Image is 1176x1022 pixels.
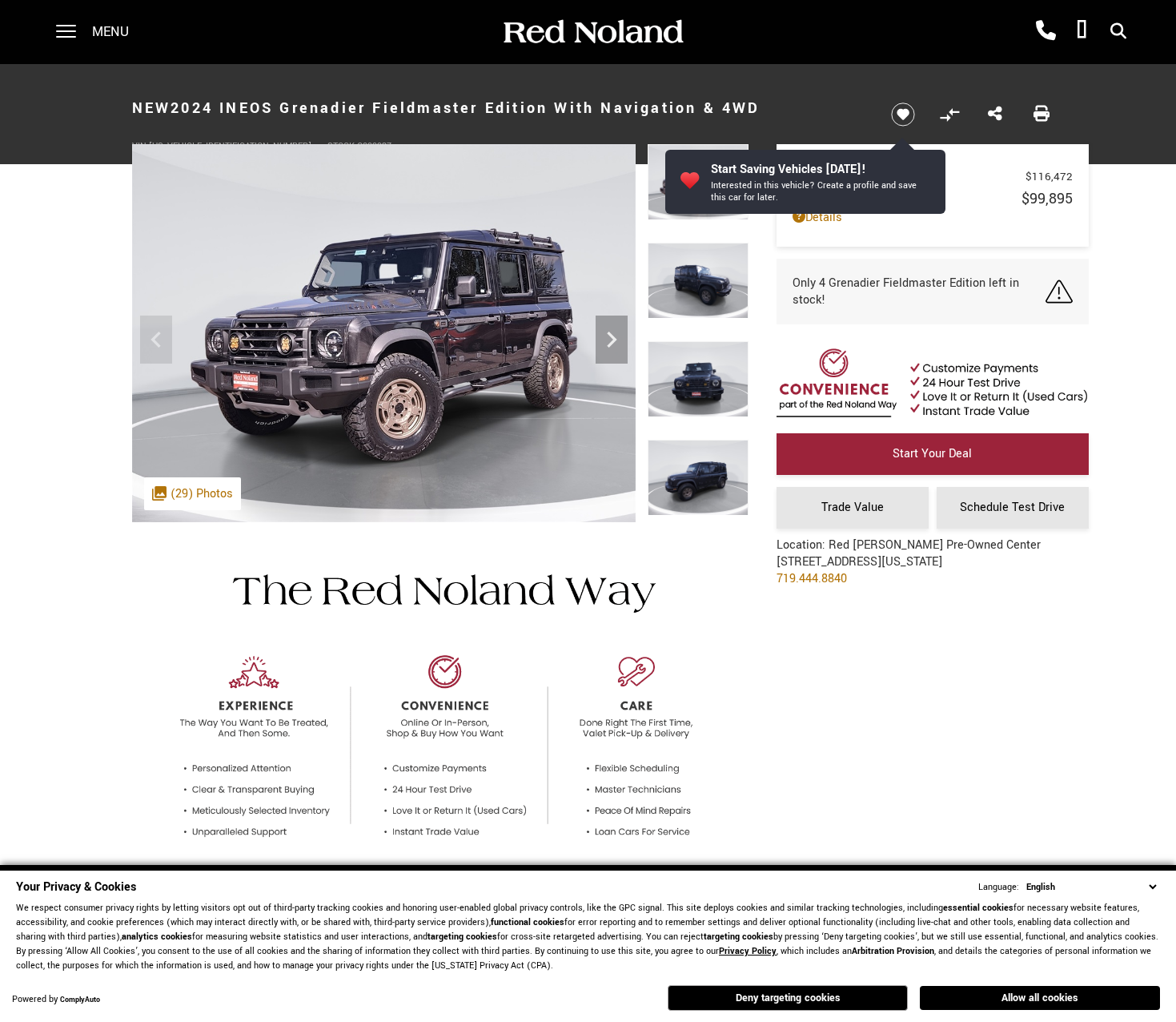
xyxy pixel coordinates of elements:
[852,945,934,957] strong: Arbitration Provision
[777,433,1089,475] a: Start Your Deal
[793,190,1021,208] span: Red [PERSON_NAME]
[60,995,100,1005] a: ComplyAuto
[777,487,929,529] a: Trade Value
[491,916,564,928] strong: functional cookies
[960,499,1065,516] span: Schedule Test Drive
[122,931,192,943] strong: analytics cookies
[777,570,847,587] a: 719.444.8840
[793,209,1073,226] a: Details
[132,76,865,140] h1: 2024 INEOS Grenadier Fieldmaster Edition With Navigation & 4WD
[719,945,777,957] a: Privacy Policy
[988,104,1002,125] a: Share this New 2024 INEOS Grenadier Fieldmaster Edition With Navigation & 4WD
[500,18,684,46] img: Red Noland Auto Group
[1025,169,1073,184] span: $116,472
[357,140,391,152] span: G022237
[648,144,749,220] img: New 2024 Gray INEOS Fieldmaster Edition image 1
[132,144,636,522] img: New 2024 Gray INEOS Fieldmaster Edition image 1
[978,883,1019,892] div: Language:
[821,499,884,516] span: Trade Value
[937,487,1089,529] a: Schedule Test Drive
[668,985,908,1011] button: Deny targeting cookies
[648,440,749,516] img: New 2024 Gray INEOS Fieldmaster Edition image 4
[777,537,1041,599] div: Location: Red [PERSON_NAME] Pre-Owned Center [STREET_ADDRESS][US_STATE]
[893,445,972,462] span: Start Your Deal
[12,995,100,1005] div: Powered by
[885,102,921,127] button: Save vehicle
[149,140,311,152] span: [US_VEHICLE_IDENTIFICATION_NUMBER]
[327,140,357,152] span: Stock:
[16,901,1160,973] p: We respect consumer privacy rights by letting visitors opt out of third-party tracking cookies an...
[1021,188,1073,209] span: $99,895
[16,879,136,895] span: Your Privacy & Cookies
[648,341,749,417] img: New 2024 Gray INEOS Fieldmaster Edition image 3
[1034,104,1050,125] a: Print this New 2024 INEOS Grenadier Fieldmaster Edition With Navigation & 4WD
[704,931,773,943] strong: targeting cookies
[793,188,1073,209] a: Red [PERSON_NAME] $99,895
[793,169,1025,184] span: MSRP
[920,986,1160,1010] button: Allow all cookies
[596,316,628,364] div: Next
[943,902,1013,914] strong: essential cookies
[793,275,1046,308] span: Only 4 Grenadier Fieldmaster Edition left in stock!
[937,103,961,127] button: Compare vehicle
[427,931,497,943] strong: targeting cookies
[648,243,749,319] img: New 2024 Gray INEOS Fieldmaster Edition image 2
[132,98,171,119] strong: New
[1022,879,1160,895] select: Language Select
[132,140,149,152] span: VIN:
[793,169,1073,184] a: MSRP $116,472
[144,477,241,510] div: (29) Photos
